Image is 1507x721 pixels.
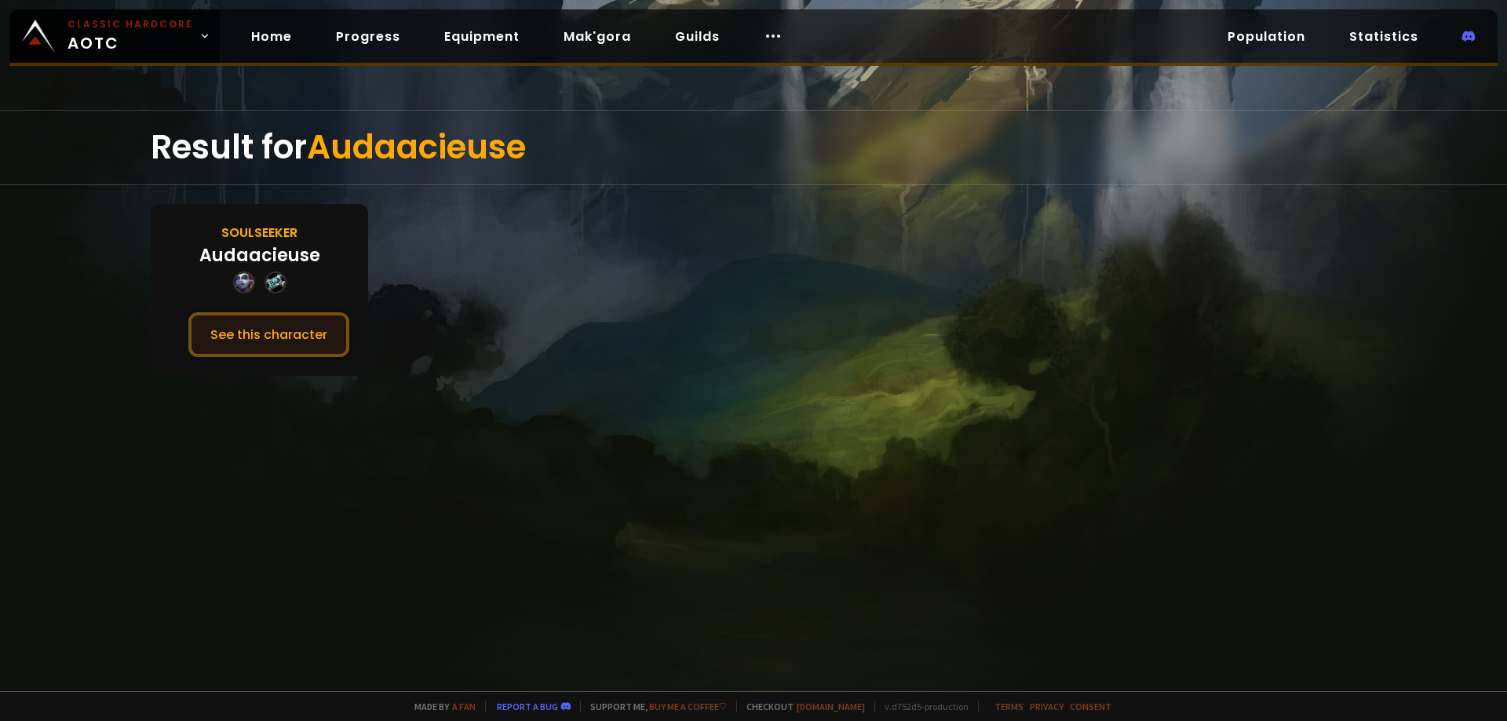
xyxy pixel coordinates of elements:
span: Support me, [580,701,727,712]
button: See this character [188,312,349,357]
a: Terms [994,701,1024,712]
a: Mak'gora [551,20,644,53]
a: Report a bug [497,701,558,712]
a: Statistics [1337,20,1431,53]
span: Checkout [736,701,865,712]
span: v. d752d5 - production [874,701,969,712]
a: Home [239,20,305,53]
a: Consent [1070,701,1111,712]
a: a fan [452,701,476,712]
div: Soulseeker [221,223,297,242]
a: Buy me a coffee [649,701,727,712]
a: Progress [323,20,413,53]
span: AOTC [68,17,193,55]
a: Population [1215,20,1318,53]
a: Guilds [662,20,732,53]
div: Result for [151,111,1356,184]
a: Equipment [432,20,532,53]
span: Audaacieuse [307,124,526,170]
a: [DOMAIN_NAME] [797,701,865,712]
div: Audaacieuse [199,242,320,268]
small: Classic Hardcore [68,17,193,31]
span: Made by [405,701,476,712]
a: Classic HardcoreAOTC [9,9,220,63]
a: Privacy [1030,701,1064,712]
